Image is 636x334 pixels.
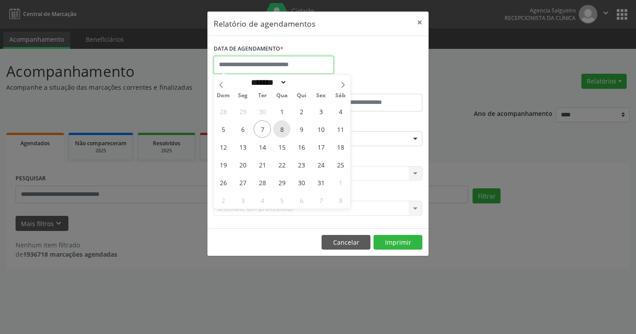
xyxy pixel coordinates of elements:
[214,18,315,29] h5: Relatório de agendamentos
[312,103,330,120] span: Outubro 3, 2025
[312,156,330,173] span: Outubro 24, 2025
[214,42,283,56] label: DATA DE AGENDAMENTO
[273,174,290,191] span: Outubro 29, 2025
[254,120,271,138] span: Outubro 7, 2025
[234,156,251,173] span: Outubro 20, 2025
[215,174,232,191] span: Outubro 26, 2025
[234,120,251,138] span: Outubro 6, 2025
[293,103,310,120] span: Outubro 2, 2025
[215,156,232,173] span: Outubro 19, 2025
[273,120,290,138] span: Outubro 8, 2025
[293,120,310,138] span: Outubro 9, 2025
[287,78,316,87] input: Year
[273,191,290,209] span: Novembro 5, 2025
[312,120,330,138] span: Outubro 10, 2025
[234,103,251,120] span: Setembro 29, 2025
[233,93,253,99] span: Seg
[312,191,330,209] span: Novembro 7, 2025
[292,93,311,99] span: Qui
[273,156,290,173] span: Outubro 22, 2025
[322,235,370,250] button: Cancelar
[254,138,271,155] span: Outubro 14, 2025
[273,103,290,120] span: Outubro 1, 2025
[273,138,290,155] span: Outubro 15, 2025
[234,138,251,155] span: Outubro 13, 2025
[374,235,422,250] button: Imprimir
[332,138,349,155] span: Outubro 18, 2025
[214,93,233,99] span: Dom
[254,103,271,120] span: Setembro 30, 2025
[293,138,310,155] span: Outubro 16, 2025
[254,174,271,191] span: Outubro 28, 2025
[293,191,310,209] span: Novembro 6, 2025
[272,93,292,99] span: Qua
[312,138,330,155] span: Outubro 17, 2025
[215,191,232,209] span: Novembro 2, 2025
[332,174,349,191] span: Novembro 1, 2025
[215,138,232,155] span: Outubro 12, 2025
[332,120,349,138] span: Outubro 11, 2025
[293,156,310,173] span: Outubro 23, 2025
[248,78,287,87] select: Month
[332,191,349,209] span: Novembro 8, 2025
[254,156,271,173] span: Outubro 21, 2025
[253,93,272,99] span: Ter
[215,120,232,138] span: Outubro 5, 2025
[332,103,349,120] span: Outubro 4, 2025
[320,80,422,94] label: ATÉ
[234,191,251,209] span: Novembro 3, 2025
[293,174,310,191] span: Outubro 30, 2025
[332,156,349,173] span: Outubro 25, 2025
[411,12,429,33] button: Close
[311,93,331,99] span: Sex
[254,191,271,209] span: Novembro 4, 2025
[331,93,350,99] span: Sáb
[234,174,251,191] span: Outubro 27, 2025
[215,103,232,120] span: Setembro 28, 2025
[312,174,330,191] span: Outubro 31, 2025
